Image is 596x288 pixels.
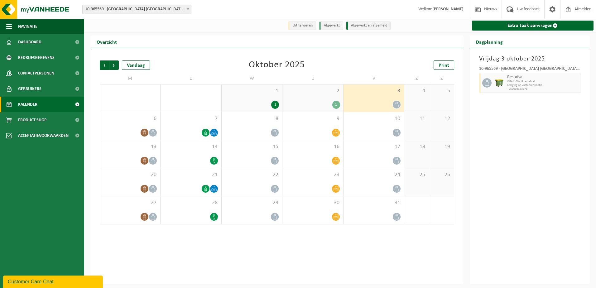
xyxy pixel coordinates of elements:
[407,88,426,94] span: 4
[407,115,426,122] span: 11
[470,36,509,48] h2: Dagplanning
[347,88,401,94] span: 3
[495,78,504,88] img: WB-1100-HPE-GN-50
[225,88,279,94] span: 1
[344,73,404,84] td: V
[18,19,37,34] span: Navigatie
[507,80,579,84] span: WB-1100-HP restafval
[18,65,54,81] span: Contactpersonen
[83,5,191,14] span: 10-965569 - VAN DER VALK HOTEL PARK LANE ANTWERPEN NV - ANTWERPEN
[319,22,343,30] li: Afgewerkt
[18,50,55,65] span: Bedrijfsgegevens
[225,143,279,150] span: 15
[103,143,157,150] span: 13
[432,88,451,94] span: 5
[249,60,305,70] div: Oktober 2025
[18,81,41,97] span: Gebruikers
[222,73,282,84] td: W
[286,143,340,150] span: 16
[82,5,191,14] span: 10-965569 - VAN DER VALK HOTEL PARK LANE ANTWERPEN NV - ANTWERPEN
[479,67,581,73] div: 10-965569 - [GEOGRAPHIC_DATA] [GEOGRAPHIC_DATA] - [GEOGRAPHIC_DATA]
[432,7,464,12] strong: [PERSON_NAME]
[18,112,46,128] span: Product Shop
[472,21,594,31] a: Extra taak aanvragen
[271,101,279,109] div: 1
[3,274,104,288] iframe: chat widget
[164,171,218,178] span: 21
[347,143,401,150] span: 17
[429,73,454,84] td: Z
[347,115,401,122] span: 10
[404,73,429,84] td: Z
[103,115,157,122] span: 6
[286,199,340,206] span: 30
[18,34,41,50] span: Dashboard
[100,73,161,84] td: M
[90,36,123,48] h2: Overzicht
[507,87,579,91] span: T250002163878
[122,60,150,70] div: Vandaag
[507,75,579,80] span: Restafval
[225,171,279,178] span: 22
[109,60,119,70] span: Volgende
[347,199,401,206] span: 31
[288,22,316,30] li: Uit te voeren
[332,101,340,109] div: 1
[479,54,581,64] h3: Vrijdag 3 oktober 2025
[225,199,279,206] span: 29
[407,171,426,178] span: 25
[18,97,37,112] span: Kalender
[432,171,451,178] span: 26
[164,143,218,150] span: 14
[103,199,157,206] span: 27
[432,143,451,150] span: 19
[164,115,218,122] span: 7
[286,88,340,94] span: 2
[407,143,426,150] span: 18
[434,60,454,70] a: Print
[103,171,157,178] span: 20
[286,115,340,122] span: 9
[282,73,343,84] td: D
[432,115,451,122] span: 12
[161,73,221,84] td: D
[18,128,69,143] span: Acceptatievoorwaarden
[347,171,401,178] span: 24
[439,63,449,68] span: Print
[286,171,340,178] span: 23
[225,115,279,122] span: 8
[507,84,579,87] span: Lediging op vaste frequentie
[164,199,218,206] span: 28
[100,60,109,70] span: Vorige
[346,22,391,30] li: Afgewerkt en afgemeld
